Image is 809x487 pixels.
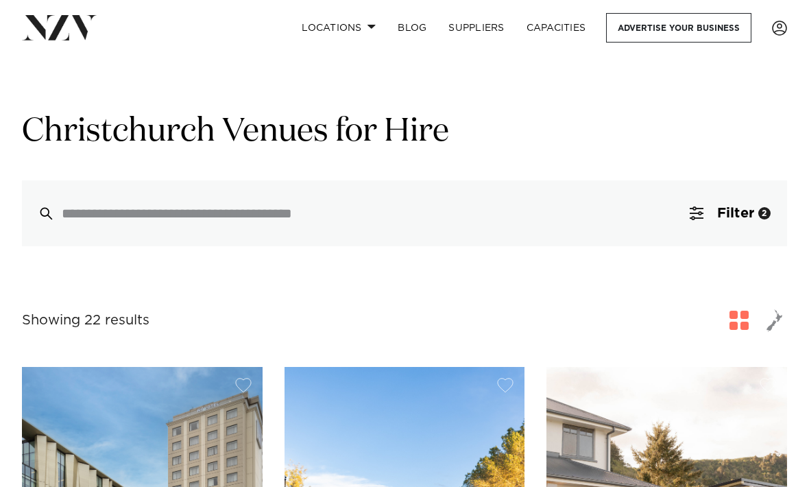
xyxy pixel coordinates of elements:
[758,207,771,219] div: 2
[437,13,515,43] a: SUPPLIERS
[516,13,597,43] a: Capacities
[717,206,754,220] span: Filter
[291,13,387,43] a: Locations
[22,310,149,331] div: Showing 22 results
[22,110,787,153] h1: Christchurch Venues for Hire
[387,13,437,43] a: BLOG
[673,180,787,246] button: Filter2
[22,15,97,40] img: nzv-logo.png
[606,13,751,43] a: Advertise your business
